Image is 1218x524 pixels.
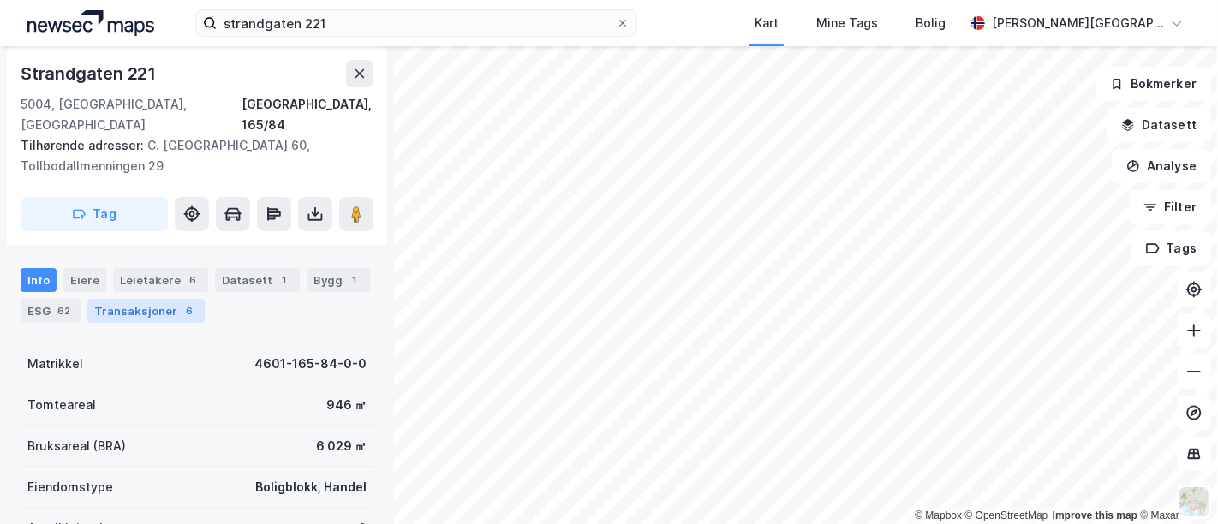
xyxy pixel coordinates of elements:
div: Info [21,268,57,292]
div: Bruksareal (BRA) [27,436,126,456]
div: Datasett [215,268,300,292]
div: [GEOGRAPHIC_DATA], 165/84 [242,94,373,135]
div: 5004, [GEOGRAPHIC_DATA], [GEOGRAPHIC_DATA] [21,94,242,135]
div: Kart [755,13,779,33]
div: Tomteareal [27,395,96,415]
a: Improve this map [1053,509,1137,521]
button: Tag [21,197,168,231]
div: 6 [181,302,198,319]
input: Søk på adresse, matrikkel, gårdeiere, leietakere eller personer [217,10,616,36]
div: Boligblokk, Handel [255,477,367,497]
span: Tilhørende adresser: [21,138,147,152]
div: Mine Tags [816,13,878,33]
button: Datasett [1107,108,1211,142]
div: Bolig [916,13,946,33]
div: 1 [276,271,293,289]
button: Filter [1129,190,1211,224]
button: Bokmerker [1096,67,1211,101]
iframe: Chat Widget [1132,442,1218,524]
div: 946 ㎡ [326,395,367,415]
a: OpenStreetMap [965,509,1048,521]
div: Bygg [307,268,370,292]
div: Leietakere [113,268,208,292]
div: 1 [346,271,363,289]
div: 4601-165-84-0-0 [254,354,367,374]
button: Analyse [1112,149,1211,183]
button: Tags [1131,231,1211,265]
div: Strandgaten 221 [21,60,159,87]
img: logo.a4113a55bc3d86da70a041830d287a7e.svg [27,10,154,36]
div: 6 029 ㎡ [316,436,367,456]
div: [PERSON_NAME][GEOGRAPHIC_DATA] [992,13,1163,33]
div: C. [GEOGRAPHIC_DATA] 60, Tollbodallmenningen 29 [21,135,360,176]
div: ESG [21,299,81,323]
div: Eiendomstype [27,477,113,497]
div: Eiere [63,268,106,292]
div: 62 [54,302,74,319]
div: Matrikkel [27,354,83,374]
div: Transaksjoner [87,299,205,323]
a: Mapbox [915,509,962,521]
div: 6 [184,271,201,289]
